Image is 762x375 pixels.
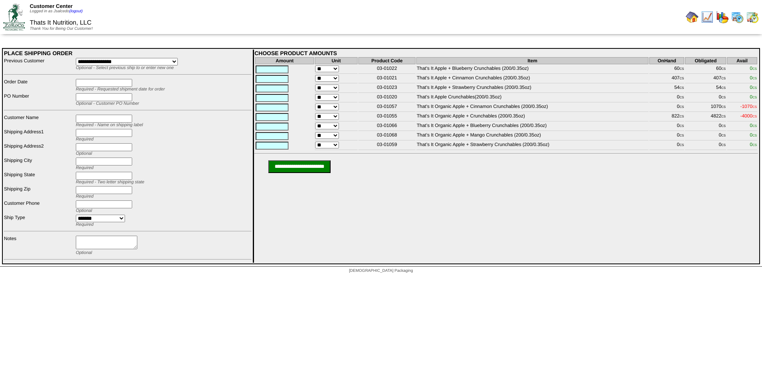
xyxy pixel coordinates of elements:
[722,96,726,99] span: CS
[752,115,757,118] span: CS
[752,67,757,71] span: CS
[685,113,726,121] td: 4822
[752,105,757,109] span: CS
[649,132,684,140] td: 0
[4,186,75,199] td: Shipping Zip
[685,122,726,131] td: 0
[750,123,757,128] span: 0
[722,134,726,137] span: CS
[416,122,648,131] td: That’s It Organic Apple + Blueberry Crunchables (200/0.35oz)
[740,113,757,119] span: -4000
[254,50,758,56] div: CHOOSE PRODUCT AMOUNTS
[358,75,416,83] td: 03-01021
[76,151,92,156] span: Optional
[685,75,726,83] td: 407
[76,65,174,70] span: Optional - Select previous ship to or enter new one
[69,9,83,13] a: (logout)
[750,75,757,81] span: 0
[416,94,648,102] td: That's It Apple Crunchables(200/0.35oz)
[358,141,416,150] td: 03-01059
[358,94,416,102] td: 03-01020
[752,143,757,147] span: CS
[679,67,684,71] span: CS
[752,124,757,128] span: CS
[679,105,684,109] span: CS
[4,171,75,185] td: Shipping State
[76,222,94,227] span: Required
[4,93,75,106] td: PO Number
[722,105,726,109] span: CS
[740,104,757,109] span: -1070
[649,75,684,83] td: 407
[752,77,757,80] span: CS
[731,11,744,23] img: calendarprod.gif
[722,143,726,147] span: CS
[649,113,684,121] td: 822
[76,250,92,255] span: Optional
[679,77,684,80] span: CS
[76,194,94,199] span: Required
[4,114,75,128] td: Customer Name
[30,9,83,13] span: Logged in as Jsalcedo
[358,132,416,140] td: 03-01068
[4,58,75,71] td: Previous Customer
[752,134,757,137] span: CS
[416,132,648,140] td: That’s It Organic Apple + Mango Crunchables (200/0.35oz)
[76,208,92,213] span: Optional
[746,11,759,23] img: calendarinout.gif
[750,142,757,147] span: 0
[727,57,757,64] th: Avail
[358,65,416,74] td: 03-01022
[685,57,726,64] th: Obligated
[358,103,416,112] td: 03-01057
[4,157,75,171] td: Shipping City
[30,19,92,26] span: Thats It Nutrition, LLC
[750,65,757,71] span: 0
[722,115,726,118] span: CS
[76,165,94,170] span: Required
[679,124,684,128] span: CS
[4,143,75,156] td: Shipping Address2
[685,65,726,74] td: 60
[686,11,698,23] img: home.gif
[722,67,726,71] span: CS
[701,11,714,23] img: line_graph.gif
[750,94,757,100] span: 0
[685,141,726,150] td: 0
[649,103,684,112] td: 0
[255,57,314,64] th: Amount
[416,103,648,112] td: That's It Organic Apple + Cinnamon Crunchables (200/0.35oz)
[649,84,684,93] td: 54
[416,84,648,93] td: That's It Apple + Strawberry Crunchables (200/0.35oz)
[679,134,684,137] span: CS
[315,57,358,64] th: Unit
[76,101,139,106] span: Optional - Customer PO Number
[649,141,684,150] td: 0
[685,84,726,93] td: 54
[76,87,165,92] span: Required - Requested shipment date for order
[685,103,726,112] td: 1070
[358,84,416,93] td: 03-01023
[716,11,729,23] img: graph.gif
[416,75,648,83] td: That's It Apple + Cinnamon Crunchables (200/0.35oz)
[752,86,757,90] span: CS
[750,85,757,90] span: 0
[750,132,757,138] span: 0
[649,122,684,131] td: 0
[30,27,93,31] span: Thank You for Being Our Customer!
[4,50,252,56] div: PLACE SHIPPING ORDER
[4,79,75,92] td: Order Date
[76,137,94,142] span: Required
[722,124,726,128] span: CS
[679,143,684,147] span: CS
[722,86,726,90] span: CS
[358,57,416,64] th: Product Code
[76,123,143,127] span: Required - Name on shipping label
[416,113,648,121] td: That's It Organic Apple + Crunchables (200/0.35oz)
[4,214,75,227] td: Ship Type
[679,96,684,99] span: CS
[752,96,757,99] span: CS
[4,129,75,142] td: Shipping Address1
[649,94,684,102] td: 0
[416,141,648,150] td: That’s It Organic Apple + Strawberry Crunchables (200/0.35oz)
